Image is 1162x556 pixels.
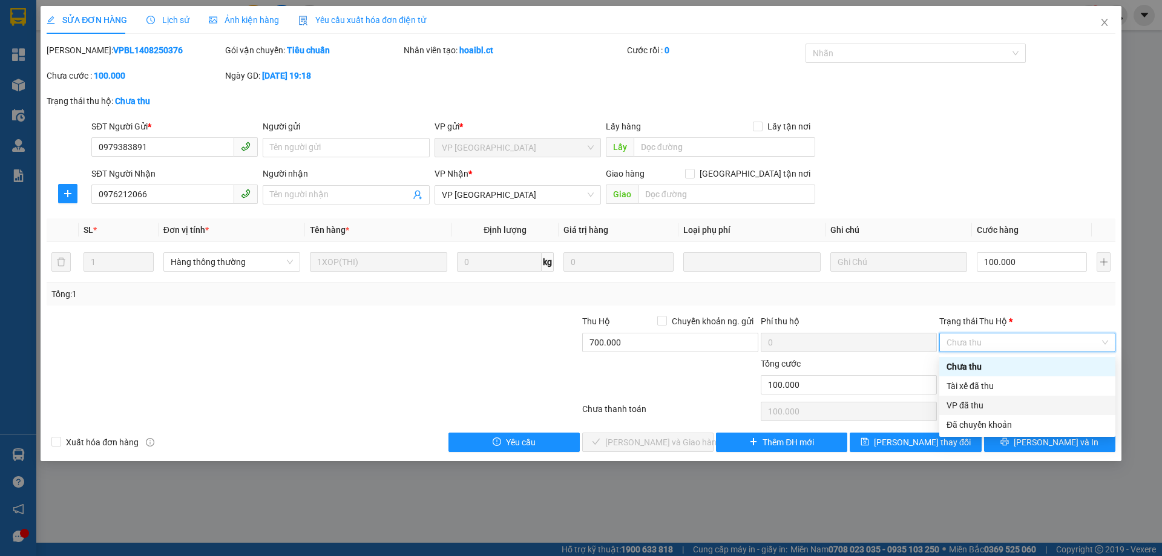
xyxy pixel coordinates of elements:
[115,96,150,106] b: Chưa thu
[459,45,493,55] b: hoaibl.ct
[51,287,448,301] div: Tổng: 1
[977,225,1019,235] span: Cước hàng
[262,71,311,80] b: [DATE] 19:18
[606,169,645,178] span: Giao hàng
[947,418,1108,431] div: Đã chuyển khoản
[665,45,669,55] b: 0
[947,379,1108,393] div: Tài xế đã thu
[47,16,55,24] span: edit
[47,44,223,57] div: [PERSON_NAME]:
[435,120,601,133] div: VP gửi
[606,137,634,157] span: Lấy
[947,333,1108,352] span: Chưa thu
[209,16,217,24] span: picture
[1100,18,1109,27] span: close
[939,396,1115,415] div: VP đã thu
[506,436,536,449] span: Yêu cầu
[1088,6,1121,40] button: Close
[310,252,447,272] input: VD: Bàn, Ghế
[830,252,967,272] input: Ghi Chú
[582,433,714,452] button: check[PERSON_NAME] và Giao hàng
[404,44,625,57] div: Nhân viên tạo:
[94,71,125,80] b: 100.000
[171,253,293,271] span: Hàng thông thường
[761,315,937,333] div: Phí thu hộ
[310,225,349,235] span: Tên hàng
[563,225,608,235] span: Giá trị hàng
[448,433,580,452] button: exclamation-circleYêu cầu
[59,189,77,198] span: plus
[874,436,971,449] span: [PERSON_NAME] thay đổi
[939,357,1115,376] div: Chưa thu
[163,225,209,235] span: Đơn vị tính
[263,167,429,180] div: Người nhận
[850,433,981,452] button: save[PERSON_NAME] thay đổi
[47,15,127,25] span: SỬA ĐƠN HÀNG
[263,120,429,133] div: Người gửi
[984,433,1115,452] button: printer[PERSON_NAME] và In
[947,360,1108,373] div: Chưa thu
[47,94,268,108] div: Trạng thái thu hộ:
[627,44,803,57] div: Cước rồi :
[435,169,468,178] span: VP Nhận
[61,436,143,449] span: Xuất hóa đơn hàng
[225,69,401,82] div: Ngày GD:
[763,120,815,133] span: Lấy tận nơi
[58,184,77,203] button: plus
[947,399,1108,412] div: VP đã thu
[146,16,155,24] span: clock-circle
[442,139,594,157] span: VP Bình Lộc
[667,315,758,328] span: Chuyển khoản ng. gửi
[241,189,251,198] span: phone
[634,137,815,157] input: Dọc đường
[678,218,825,242] th: Loại phụ phí
[146,15,189,25] span: Lịch sử
[749,437,758,447] span: plus
[939,376,1115,396] div: Tài xế đã thu
[582,316,610,326] span: Thu Hộ
[241,142,251,151] span: phone
[287,45,330,55] b: Tiêu chuẩn
[761,359,801,368] span: Tổng cước
[861,437,869,447] span: save
[146,438,154,446] span: info-circle
[1097,252,1110,272] button: plus
[1014,436,1098,449] span: [PERSON_NAME] và In
[581,402,760,424] div: Chưa thanh toán
[563,252,674,272] input: 0
[413,190,422,200] span: user-add
[939,415,1115,434] div: Đã chuyển khoản
[939,315,1115,328] div: Trạng thái Thu Hộ
[826,218,972,242] th: Ghi chú
[716,433,847,452] button: plusThêm ĐH mới
[638,185,815,204] input: Dọc đường
[51,252,71,272] button: delete
[442,186,594,204] span: VP Hà Đông
[225,44,401,57] div: Gói vận chuyển:
[91,120,258,133] div: SĐT Người Gửi
[542,252,554,272] span: kg
[298,15,426,25] span: Yêu cầu xuất hóa đơn điện tử
[763,436,814,449] span: Thêm ĐH mới
[298,16,308,25] img: icon
[695,167,815,180] span: [GEOGRAPHIC_DATA] tận nơi
[484,225,527,235] span: Định lượng
[606,122,641,131] span: Lấy hàng
[606,185,638,204] span: Giao
[493,437,501,447] span: exclamation-circle
[113,45,183,55] b: VPBL1408250376
[1000,437,1009,447] span: printer
[209,15,279,25] span: Ảnh kiện hàng
[47,69,223,82] div: Chưa cước :
[91,167,258,180] div: SĐT Người Nhận
[84,225,93,235] span: SL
